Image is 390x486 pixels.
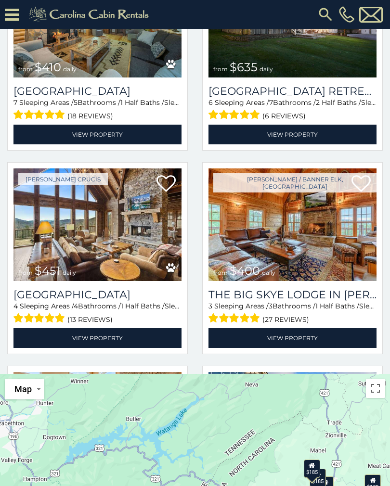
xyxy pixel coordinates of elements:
[63,269,76,276] span: daily
[213,269,228,276] span: from
[74,98,78,107] span: 5
[63,65,77,73] span: daily
[337,6,357,23] a: [PHONE_NUMBER]
[18,269,33,276] span: from
[35,60,61,74] span: $410
[13,98,17,107] span: 7
[13,168,182,281] a: Cucumber Tree Lodge from $451 daily
[208,372,377,485] a: Westmount from $425 daily
[260,65,273,73] span: daily
[13,372,182,485] img: A Glowing View
[74,302,78,310] span: 4
[262,110,306,122] span: (6 reviews)
[269,302,273,310] span: 3
[13,85,182,98] a: [GEOGRAPHIC_DATA]
[67,110,113,122] span: (18 reviews)
[208,98,213,107] span: 6
[208,85,377,98] a: [GEOGRAPHIC_DATA] Retreat
[262,269,275,276] span: daily
[208,328,377,348] a: View Property
[24,5,157,24] img: Khaki-logo.png
[13,168,182,281] img: Cucumber Tree Lodge
[18,173,108,185] a: [PERSON_NAME] Crucis
[316,98,361,107] span: 2 Half Baths /
[366,379,385,398] button: Toggle fullscreen view
[156,174,176,194] a: Add to favorites
[18,65,33,73] span: from
[13,288,182,301] a: [GEOGRAPHIC_DATA]
[230,60,258,74] span: $635
[208,125,377,144] a: View Property
[13,288,182,301] h3: Cucumber Tree Lodge
[13,125,182,144] a: View Property
[208,288,377,301] h3: The Big Skye Lodge in Valle Crucis
[208,301,377,326] div: Sleeping Areas / Bathrooms / Sleeps:
[13,372,182,485] a: A Glowing View from $460 daily
[120,98,164,107] span: 1 Half Baths /
[230,264,260,278] span: $400
[208,168,377,281] a: The Big Skye Lodge in Valle Crucis from $400 daily
[14,384,32,394] span: Map
[304,460,320,478] div: $185
[208,302,212,310] span: 3
[67,313,113,326] span: (13 reviews)
[208,288,377,301] a: The Big Skye Lodge in [PERSON_NAME][GEOGRAPHIC_DATA]
[5,379,44,399] button: Change map style
[13,328,182,348] a: View Property
[121,302,165,310] span: 1 Half Baths /
[315,302,359,310] span: 1 Half Baths /
[213,65,228,73] span: from
[208,98,377,122] div: Sleeping Areas / Bathrooms / Sleeps:
[213,173,377,192] a: [PERSON_NAME] / Banner Elk, [GEOGRAPHIC_DATA]
[13,301,182,326] div: Sleeping Areas / Bathrooms / Sleeps:
[13,302,18,310] span: 4
[208,85,377,98] h3: Valley Farmhouse Retreat
[317,6,334,23] img: search-regular.svg
[208,168,377,281] img: The Big Skye Lodge in Valle Crucis
[13,98,182,122] div: Sleeping Areas / Bathrooms / Sleeps:
[262,313,309,326] span: (27 reviews)
[13,85,182,98] h3: Mountainside Lodge
[269,98,273,107] span: 7
[35,264,61,278] span: $451
[208,372,377,485] img: Westmount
